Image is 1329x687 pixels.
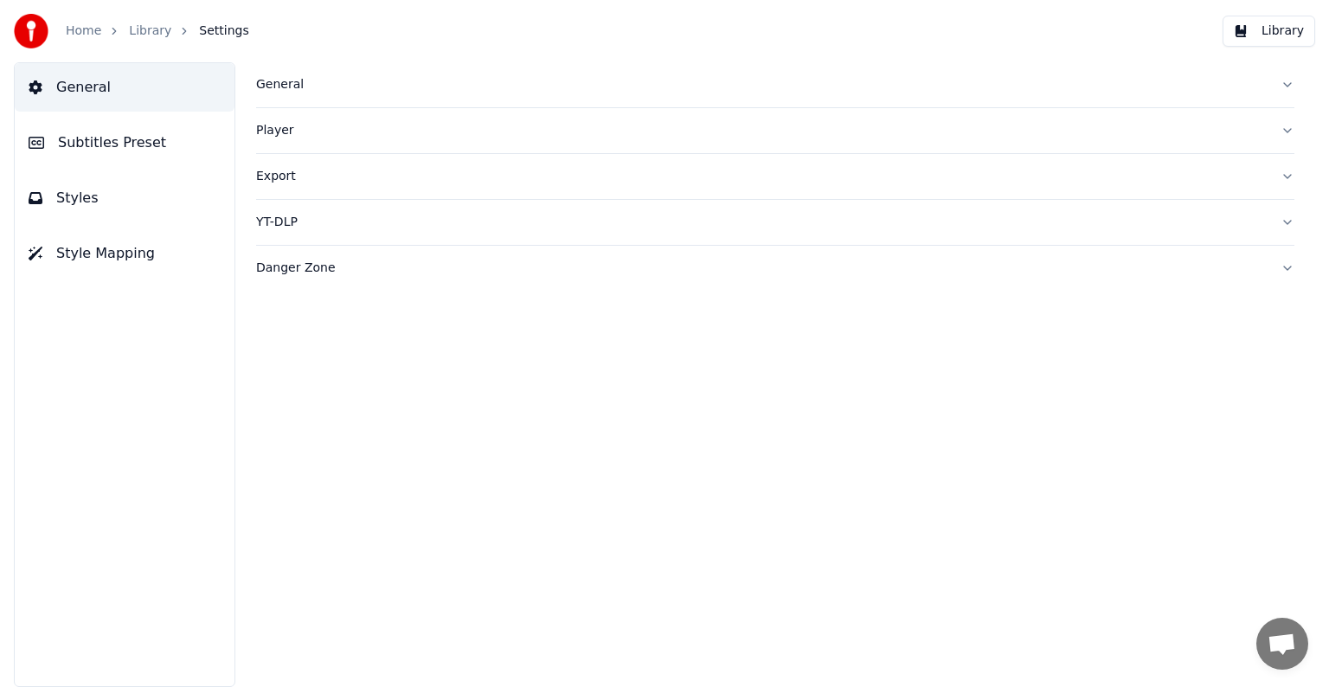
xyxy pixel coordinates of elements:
[256,200,1294,245] button: YT-DLP
[66,22,101,40] a: Home
[256,108,1294,153] button: Player
[15,174,234,222] button: Styles
[58,132,166,153] span: Subtitles Preset
[256,168,1267,185] div: Export
[15,63,234,112] button: General
[256,260,1267,277] div: Danger Zone
[56,77,111,98] span: General
[15,229,234,278] button: Style Mapping
[256,76,1267,93] div: General
[256,154,1294,199] button: Export
[14,14,48,48] img: youka
[256,246,1294,291] button: Danger Zone
[199,22,248,40] span: Settings
[1256,618,1308,670] div: Open chat
[256,122,1267,139] div: Player
[256,214,1267,231] div: YT-DLP
[56,243,155,264] span: Style Mapping
[56,188,99,209] span: Styles
[1223,16,1315,47] button: Library
[129,22,171,40] a: Library
[66,22,249,40] nav: breadcrumb
[15,119,234,167] button: Subtitles Preset
[256,62,1294,107] button: General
